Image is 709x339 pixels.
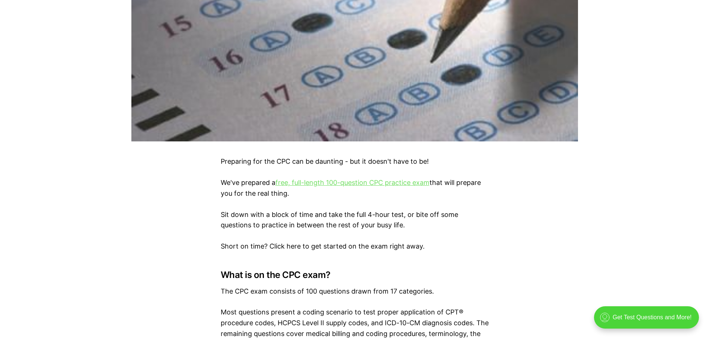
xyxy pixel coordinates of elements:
[221,210,489,231] p: Sit down with a block of time and take the full 4-hour test, or bite off some questions to practi...
[275,179,429,186] a: free, full-length 100-question CPC practice exam
[221,156,489,167] p: Preparing for the CPC can be daunting - but it doesn't have to be!
[221,178,489,199] p: We've prepared a that will prepare you for the real thing.
[221,286,489,297] p: The CPC exam consists of 100 questions drawn from 17 categories.
[588,303,709,339] iframe: portal-trigger
[221,241,489,252] p: Short on time? Click here to get started on the exam right away.
[221,270,489,280] h3: What is on the CPC exam?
